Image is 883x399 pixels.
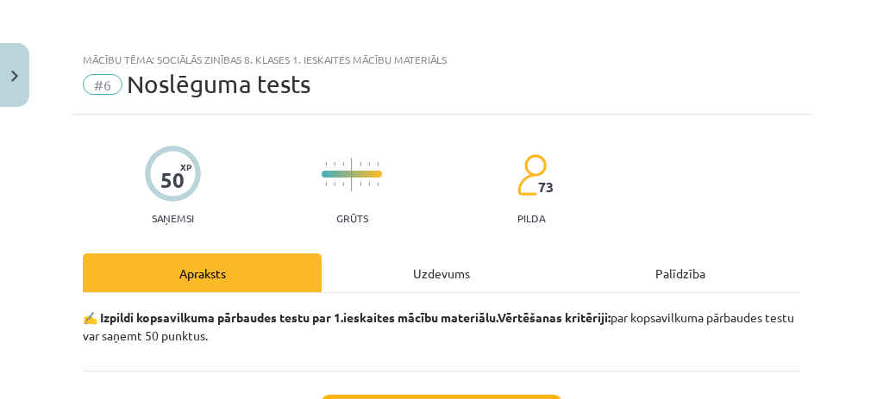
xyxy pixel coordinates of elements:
[11,71,18,82] img: icon-close-lesson-0947bae3869378f0d4975bcd49f059093ad1ed9edebbc8119c70593378902aed.svg
[377,162,379,166] img: icon-short-line-57e1e144782c952c97e751825c79c345078a6d821885a25fce030b3d8c18986b.svg
[561,253,800,292] div: Palīdzība
[83,309,498,325] b: ✍️ Izpildi kopsavilkuma pārbaudes testu par 1.ieskaites mācību materiālu.
[517,212,545,224] p: pilda
[360,162,361,166] img: icon-short-line-57e1e144782c952c97e751825c79c345078a6d821885a25fce030b3d8c18986b.svg
[325,182,327,186] img: icon-short-line-57e1e144782c952c97e751825c79c345078a6d821885a25fce030b3d8c18986b.svg
[351,158,353,191] img: icon-long-line-d9ea69661e0d244f92f715978eff75569469978d946b2353a9bb055b3ed8787d.svg
[322,253,560,292] div: Uzdevums
[127,70,310,98] span: Noslēguma tests
[517,153,547,196] img: students-c634bb4e5e11cddfef0936a35e636f08e4e9abd3cc4e673bd6f9a4125e45ecb1.svg
[83,53,800,65] div: Mācību tēma: Sociālās zinības 8. klases 1. ieskaites mācību materiāls
[342,162,344,166] img: icon-short-line-57e1e144782c952c97e751825c79c345078a6d821885a25fce030b3d8c18986b.svg
[83,309,800,345] p: par kopsavilkuma pārbaudes testu var saņemt 50 punktus.
[368,182,370,186] img: icon-short-line-57e1e144782c952c97e751825c79c345078a6d821885a25fce030b3d8c18986b.svg
[377,182,379,186] img: icon-short-line-57e1e144782c952c97e751825c79c345078a6d821885a25fce030b3d8c18986b.svg
[145,212,201,224] p: Saņemsi
[368,162,370,166] img: icon-short-line-57e1e144782c952c97e751825c79c345078a6d821885a25fce030b3d8c18986b.svg
[498,309,611,325] strong: Vērtēšanas kritēriji:
[336,212,368,224] p: Grūts
[160,168,185,192] div: 50
[180,162,191,171] span: XP
[360,182,361,186] img: icon-short-line-57e1e144782c952c97e751825c79c345078a6d821885a25fce030b3d8c18986b.svg
[342,182,344,186] img: icon-short-line-57e1e144782c952c97e751825c79c345078a6d821885a25fce030b3d8c18986b.svg
[334,162,335,166] img: icon-short-line-57e1e144782c952c97e751825c79c345078a6d821885a25fce030b3d8c18986b.svg
[83,74,122,95] span: #6
[83,253,322,292] div: Apraksts
[325,162,327,166] img: icon-short-line-57e1e144782c952c97e751825c79c345078a6d821885a25fce030b3d8c18986b.svg
[334,182,335,186] img: icon-short-line-57e1e144782c952c97e751825c79c345078a6d821885a25fce030b3d8c18986b.svg
[538,179,554,195] span: 73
